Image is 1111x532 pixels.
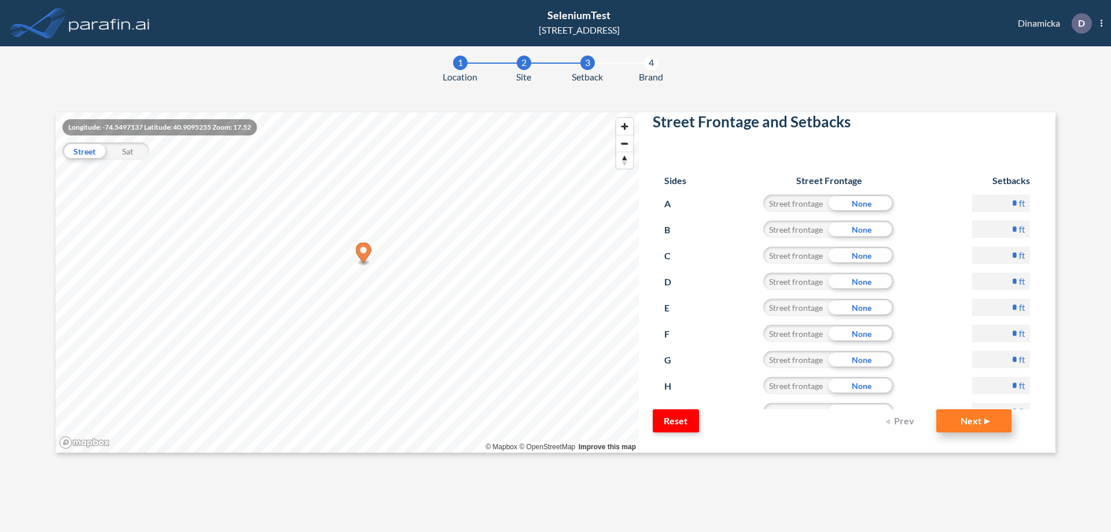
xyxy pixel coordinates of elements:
[67,12,152,35] img: logo
[829,221,894,238] div: None
[829,325,894,342] div: None
[517,56,531,70] div: 2
[572,70,603,84] span: Setback
[878,409,925,432] button: Prev
[1078,18,1085,28] p: D
[1019,406,1025,417] label: ft
[519,443,575,451] a: OpenStreetMap
[829,247,894,264] div: None
[664,195,686,213] p: A
[547,9,610,21] span: SeleniumTest
[1019,354,1025,365] label: ft
[829,273,894,290] div: None
[763,377,829,394] div: Street frontage
[59,436,110,449] a: Mapbox homepage
[644,56,658,70] div: 4
[763,247,829,264] div: Street frontage
[62,142,106,160] div: Street
[763,299,829,316] div: Street frontage
[664,377,686,395] p: H
[1019,328,1025,339] label: ft
[829,351,894,368] div: None
[62,119,257,135] div: Longitude: -74.5497137 Latitude: 40.9095255 Zoom: 17.52
[664,351,686,369] p: G
[516,70,531,84] span: Site
[580,56,595,70] div: 3
[106,142,149,160] div: Sat
[653,113,1042,135] h2: Street Frontage and Setbacks
[443,70,477,84] span: Location
[56,112,639,453] canvas: Map
[829,299,894,316] div: None
[763,403,829,420] div: Street frontage
[539,23,620,37] div: [STREET_ADDRESS]
[579,443,636,451] a: Improve this map
[485,443,517,451] a: Mapbox
[1019,250,1025,261] label: ft
[1019,302,1025,313] label: ft
[616,152,633,168] button: Reset bearing to north
[356,243,371,266] div: Map marker
[752,175,906,186] h6: Street Frontage
[763,273,829,290] div: Street frontage
[1019,223,1025,235] label: ft
[1019,276,1025,287] label: ft
[616,135,633,152] button: Zoom out
[653,409,699,432] button: Reset
[972,175,1030,186] h6: Setbacks
[829,195,894,212] div: None
[829,377,894,394] div: None
[664,247,686,265] p: C
[1019,380,1025,391] label: ft
[616,118,633,135] button: Zoom in
[664,221,686,239] p: B
[936,409,1011,432] button: Next
[763,351,829,368] div: Street frontage
[639,70,663,84] span: Brand
[664,299,686,317] p: E
[664,273,686,291] p: D
[1000,13,1102,34] div: Dinamicka
[1019,197,1025,209] label: ft
[664,403,686,421] p: I
[763,195,829,212] div: Street frontage
[664,175,686,186] h6: Sides
[453,56,468,70] div: 1
[763,221,829,238] div: Street frontage
[829,403,894,420] div: None
[763,325,829,342] div: Street frontage
[664,325,686,343] p: F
